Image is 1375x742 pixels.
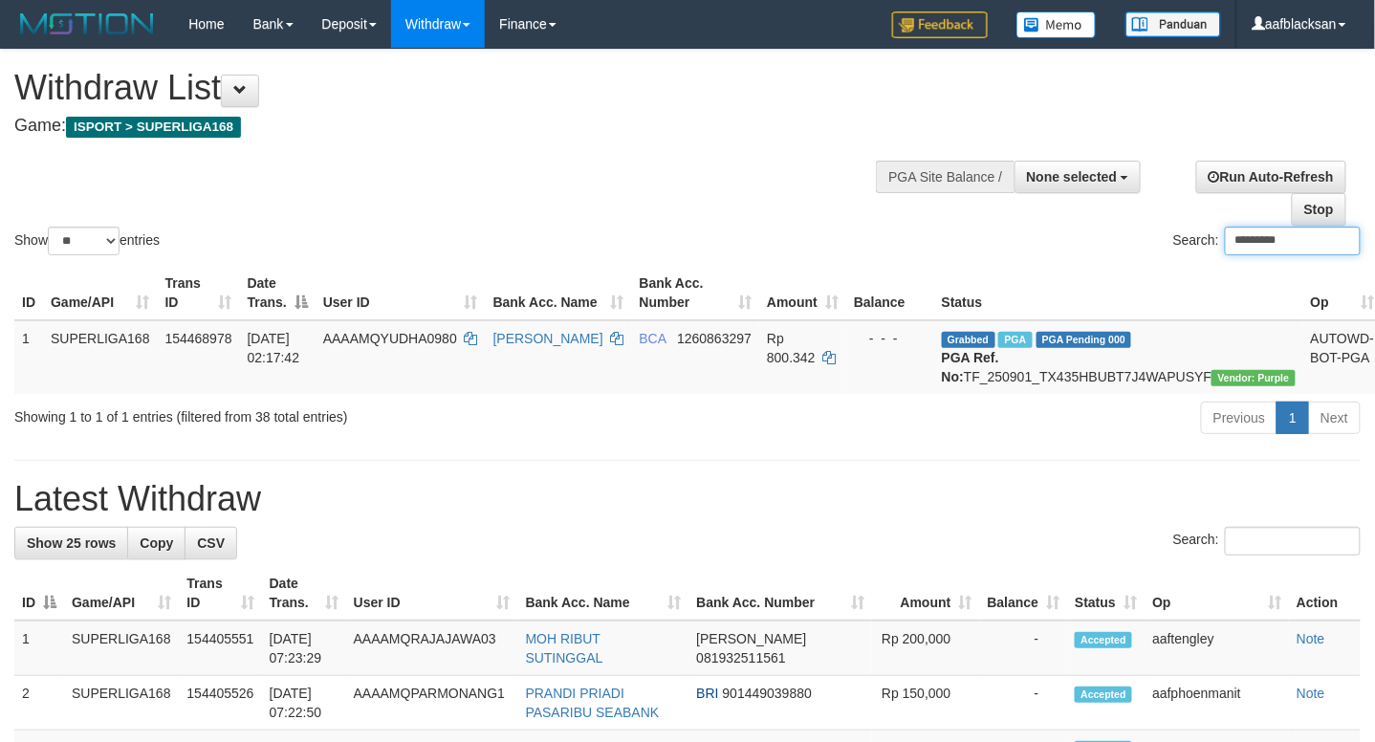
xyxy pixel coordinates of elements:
a: Copy [127,527,186,559]
td: [DATE] 07:23:29 [262,621,346,676]
th: Status: activate to sort column ascending [1067,566,1145,621]
td: 1 [14,621,64,676]
h1: Latest Withdraw [14,480,1361,518]
a: CSV [185,527,237,559]
th: ID [14,266,43,320]
th: Balance [846,266,934,320]
th: Game/API: activate to sort column ascending [64,566,179,621]
td: 2 [14,676,64,731]
th: Game/API: activate to sort column ascending [43,266,158,320]
input: Search: [1225,527,1361,556]
td: [DATE] 07:22:50 [262,676,346,731]
span: Accepted [1075,632,1132,648]
td: SUPERLIGA168 [64,676,179,731]
th: User ID: activate to sort column ascending [346,566,518,621]
td: 1 [14,320,43,394]
a: Stop [1292,193,1346,226]
span: Vendor URL: https://trx4.1velocity.biz [1211,370,1295,386]
span: Marked by aafchoeunmanni [998,332,1032,348]
td: aaftengley [1145,621,1289,676]
a: Show 25 rows [14,527,128,559]
th: Amount: activate to sort column ascending [872,566,979,621]
span: ISPORT > SUPERLIGA168 [66,117,241,138]
img: Feedback.jpg [892,11,988,38]
button: None selected [1015,161,1142,193]
td: aafphoenmanit [1145,676,1289,731]
span: Rp 800.342 [767,331,816,365]
span: CSV [197,535,225,551]
b: PGA Ref. No: [942,350,999,384]
span: Copy 081932511561 to clipboard [696,650,785,666]
td: SUPERLIGA168 [43,320,158,394]
span: [PERSON_NAME] [696,631,806,646]
th: Trans ID: activate to sort column ascending [158,266,240,320]
td: Rp 200,000 [872,621,979,676]
div: - - - [854,329,927,348]
th: Balance: activate to sort column ascending [980,566,1068,621]
td: 154405551 [179,621,261,676]
span: Copy 1260863297 to clipboard [677,331,752,346]
span: Copy [140,535,173,551]
span: Accepted [1075,687,1132,703]
td: - [980,676,1068,731]
span: PGA Pending [1037,332,1132,348]
a: Next [1308,402,1361,434]
th: Bank Acc. Number: activate to sort column ascending [688,566,872,621]
span: 154468978 [165,331,232,346]
a: MOH RIBUT SUTINGGAL [526,631,603,666]
img: Button%20Memo.svg [1016,11,1097,38]
th: Action [1289,566,1361,621]
button: Open LiveChat chat widget [8,8,65,65]
input: Search: [1225,227,1361,255]
span: [DATE] 02:17:42 [248,331,300,365]
th: User ID: activate to sort column ascending [316,266,486,320]
span: Grabbed [942,332,995,348]
th: Amount: activate to sort column ascending [759,266,846,320]
h1: Withdraw List [14,69,898,107]
th: Bank Acc. Name: activate to sort column ascending [486,266,632,320]
a: Run Auto-Refresh [1196,161,1346,193]
td: Rp 150,000 [872,676,979,731]
a: Previous [1201,402,1277,434]
span: None selected [1027,169,1118,185]
td: AAAAMQPARMONANG1 [346,676,518,731]
a: Note [1297,686,1325,701]
h4: Game: [14,117,898,136]
img: panduan.png [1125,11,1221,37]
th: Date Trans.: activate to sort column ascending [262,566,346,621]
th: Bank Acc. Name: activate to sort column ascending [518,566,689,621]
td: 154405526 [179,676,261,731]
img: MOTION_logo.png [14,10,160,38]
th: Bank Acc. Number: activate to sort column ascending [632,266,760,320]
a: 1 [1277,402,1309,434]
label: Search: [1173,227,1361,255]
th: Date Trans.: activate to sort column descending [240,266,316,320]
td: AAAAMQRAJAJAWA03 [346,621,518,676]
span: BRI [696,686,718,701]
span: Copy 901449039880 to clipboard [723,686,812,701]
th: Status [934,266,1303,320]
span: AAAAMQYUDHA0980 [323,331,457,346]
td: TF_250901_TX435HBUBT7J4WAPUSYF [934,320,1303,394]
td: SUPERLIGA168 [64,621,179,676]
label: Search: [1173,527,1361,556]
th: ID: activate to sort column descending [14,566,64,621]
td: - [980,621,1068,676]
th: Trans ID: activate to sort column ascending [179,566,261,621]
select: Showentries [48,227,120,255]
div: PGA Site Balance / [876,161,1014,193]
th: Op: activate to sort column ascending [1145,566,1289,621]
label: Show entries [14,227,160,255]
span: Show 25 rows [27,535,116,551]
a: [PERSON_NAME] [493,331,603,346]
a: Note [1297,631,1325,646]
span: BCA [640,331,666,346]
div: Showing 1 to 1 of 1 entries (filtered from 38 total entries) [14,400,558,426]
a: PRANDI PRIADI PASARIBU SEABANK [526,686,660,720]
